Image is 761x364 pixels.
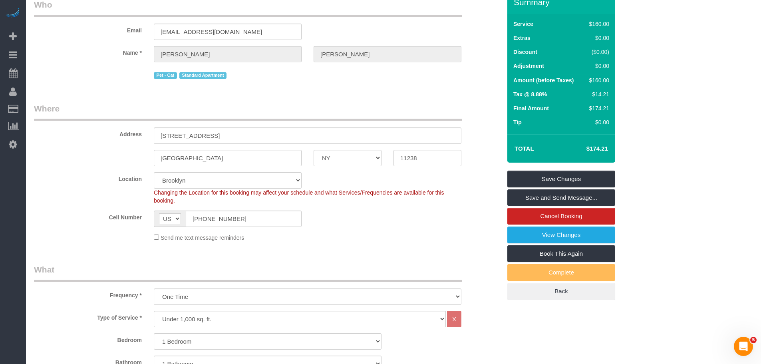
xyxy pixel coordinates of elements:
[28,46,148,57] label: Name *
[586,20,609,28] div: $160.00
[586,90,609,98] div: $14.21
[507,189,615,206] a: Save and Send Message...
[507,283,615,300] a: Back
[507,171,615,187] a: Save Changes
[507,227,615,243] a: View Changes
[586,104,609,112] div: $174.21
[186,211,302,227] input: Cell Number
[586,118,609,126] div: $0.00
[750,337,757,343] span: 5
[34,103,462,121] legend: Where
[513,34,531,42] label: Extras
[28,24,148,34] label: Email
[5,8,21,19] img: Automaid Logo
[28,172,148,183] label: Location
[515,145,534,152] strong: Total
[154,189,444,204] span: Changing the Location for this booking may affect your schedule and what Services/Frequencies are...
[154,24,302,40] input: Email
[513,62,544,70] label: Adjustment
[28,211,148,221] label: Cell Number
[586,48,609,56] div: ($0.00)
[154,72,177,79] span: Pet - Cat
[513,90,547,98] label: Tax @ 8.88%
[154,46,302,62] input: First Name
[393,150,461,166] input: Zip Code
[586,62,609,70] div: $0.00
[34,264,462,282] legend: What
[507,245,615,262] a: Book This Again
[586,34,609,42] div: $0.00
[513,20,533,28] label: Service
[28,333,148,344] label: Bedroom
[586,76,609,84] div: $160.00
[513,48,537,56] label: Discount
[513,118,522,126] label: Tip
[28,311,148,322] label: Type of Service *
[28,127,148,138] label: Address
[314,46,461,62] input: Last Name
[28,288,148,299] label: Frequency *
[513,104,549,112] label: Final Amount
[513,76,574,84] label: Amount (before Taxes)
[734,337,753,356] iframe: Intercom live chat
[179,72,227,79] span: Standard Apartment
[507,208,615,225] a: Cancel Booking
[154,150,302,166] input: City
[161,235,244,241] span: Send me text message reminders
[562,145,608,152] h4: $174.21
